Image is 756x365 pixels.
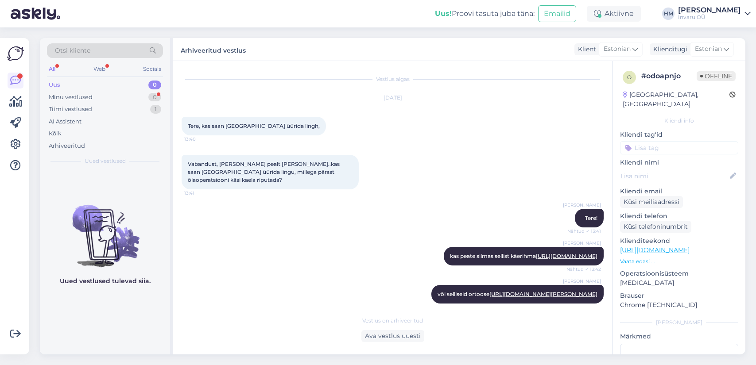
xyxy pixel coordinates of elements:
p: Uued vestlused tulevad siia. [60,277,151,286]
div: Klient [574,45,596,54]
div: # odoapnjo [641,71,697,81]
img: No chats [40,189,170,269]
p: Vaata edasi ... [620,257,738,265]
p: Kliendi tag'id [620,130,738,139]
span: [PERSON_NAME] [563,278,601,284]
span: Offline [697,71,736,81]
div: HM [662,8,675,20]
span: Estonian [695,44,722,54]
span: Nähtud ✓ 13:42 [566,266,601,273]
div: Vestlus algas [182,75,604,83]
p: [MEDICAL_DATA] [620,278,738,288]
a: [URL][DOMAIN_NAME][PERSON_NAME] [489,291,597,297]
div: Proovi tasuta juba täna: [435,8,535,19]
span: või selliseid ortoose [438,291,597,297]
span: [PERSON_NAME] [563,240,601,246]
input: Lisa tag [620,141,738,154]
label: Arhiveeritud vestlus [181,43,246,55]
div: Arhiveeritud [49,142,85,150]
span: Nähtud ✓ 13:41 [567,228,601,234]
div: Uus [49,81,60,89]
div: 0 [148,93,161,102]
p: Kliendi email [620,187,738,196]
div: Klienditugi [650,45,687,54]
span: Estonian [604,44,631,54]
div: Tiimi vestlused [49,105,92,114]
input: Lisa nimi [620,171,728,181]
div: [PERSON_NAME] [678,7,741,14]
div: [GEOGRAPHIC_DATA], [GEOGRAPHIC_DATA] [623,90,729,109]
div: Socials [141,63,163,75]
span: Tere! [585,215,597,221]
div: Web [92,63,107,75]
span: kas peate silmas sellist käerihma [450,253,597,259]
p: Chrome [TECHNICAL_ID] [620,300,738,310]
div: Invaru OÜ [678,14,741,21]
span: 13:41 [184,190,217,196]
span: [PERSON_NAME] [563,202,601,208]
div: Küsi telefoninumbrit [620,221,691,233]
a: [URL][DOMAIN_NAME] [620,246,690,254]
img: Askly Logo [7,45,24,62]
a: [URL][DOMAIN_NAME] [536,253,597,259]
span: Tere, kas saan [GEOGRAPHIC_DATA] üürida lingh, [188,123,320,129]
div: 0 [148,81,161,89]
span: Vestlus on arhiveeritud [362,317,423,325]
div: Aktiivne [587,6,641,22]
a: [PERSON_NAME]Invaru OÜ [678,7,751,21]
div: 1 [150,105,161,114]
div: Ava vestlus uuesti [361,330,424,342]
span: Vabandust, [PERSON_NAME] pealt [PERSON_NAME]..kas saan [GEOGRAPHIC_DATA] üürida lingu, millega pä... [188,161,341,183]
div: Kliendi info [620,117,738,125]
p: Klienditeekond [620,236,738,246]
span: o [627,74,632,81]
span: Otsi kliente [55,46,90,55]
div: [DATE] [182,94,604,102]
p: Kliendi telefon [620,211,738,221]
p: Kliendi nimi [620,158,738,167]
p: Brauser [620,291,738,300]
p: Operatsioonisüsteem [620,269,738,278]
div: Minu vestlused [49,93,93,102]
div: [PERSON_NAME] [620,319,738,327]
p: Märkmed [620,332,738,341]
div: Küsi meiliaadressi [620,196,683,208]
div: AI Assistent [49,117,81,126]
div: Kõik [49,129,62,138]
button: Emailid [538,5,576,22]
div: All [47,63,57,75]
span: Uued vestlused [85,157,126,165]
span: 13:40 [184,136,217,142]
b: Uus! [435,9,452,18]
